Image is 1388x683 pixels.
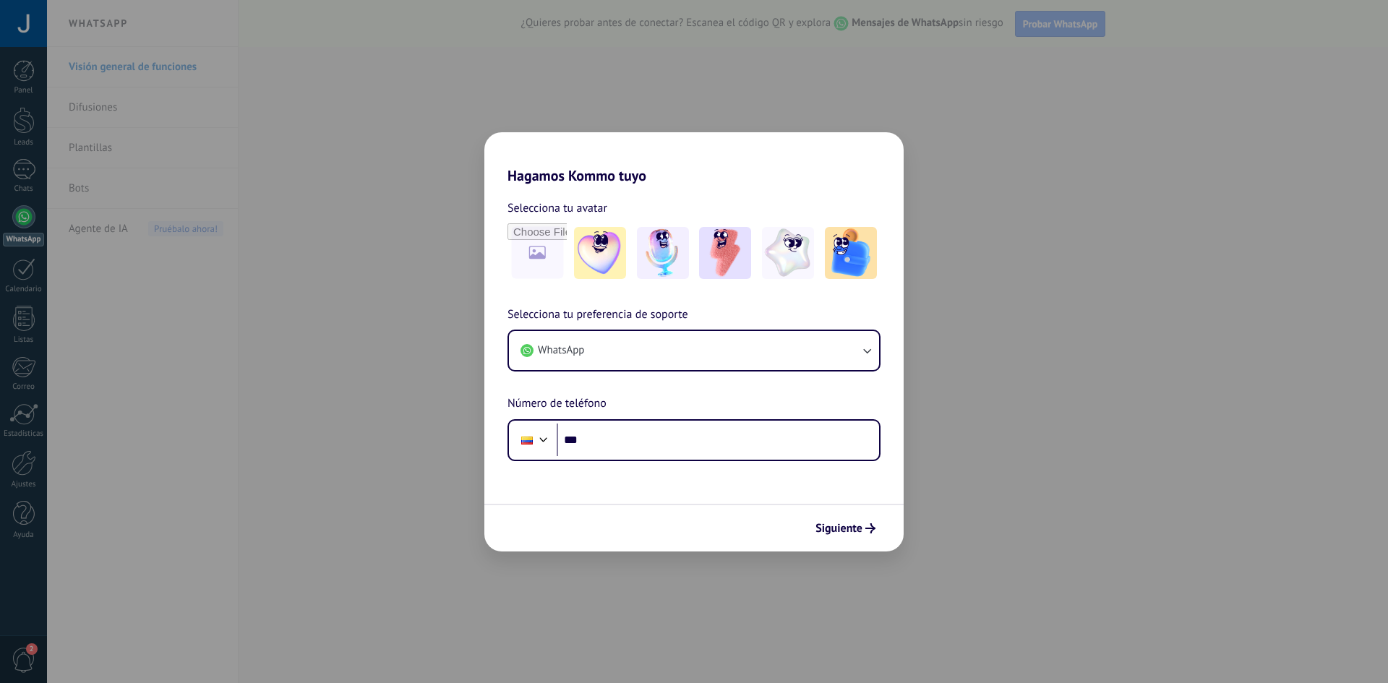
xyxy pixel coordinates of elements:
h2: Hagamos Kommo tuyo [484,132,904,184]
span: Número de teléfono [507,395,607,413]
span: Selecciona tu preferencia de soporte [507,306,688,325]
span: Siguiente [815,523,862,533]
img: -3.jpeg [699,227,751,279]
button: WhatsApp [509,331,879,370]
img: -2.jpeg [637,227,689,279]
img: -1.jpeg [574,227,626,279]
img: -5.jpeg [825,227,877,279]
div: Colombia: + 57 [513,425,541,455]
img: -4.jpeg [762,227,814,279]
button: Siguiente [809,516,882,541]
span: Selecciona tu avatar [507,199,607,218]
span: WhatsApp [538,343,584,358]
